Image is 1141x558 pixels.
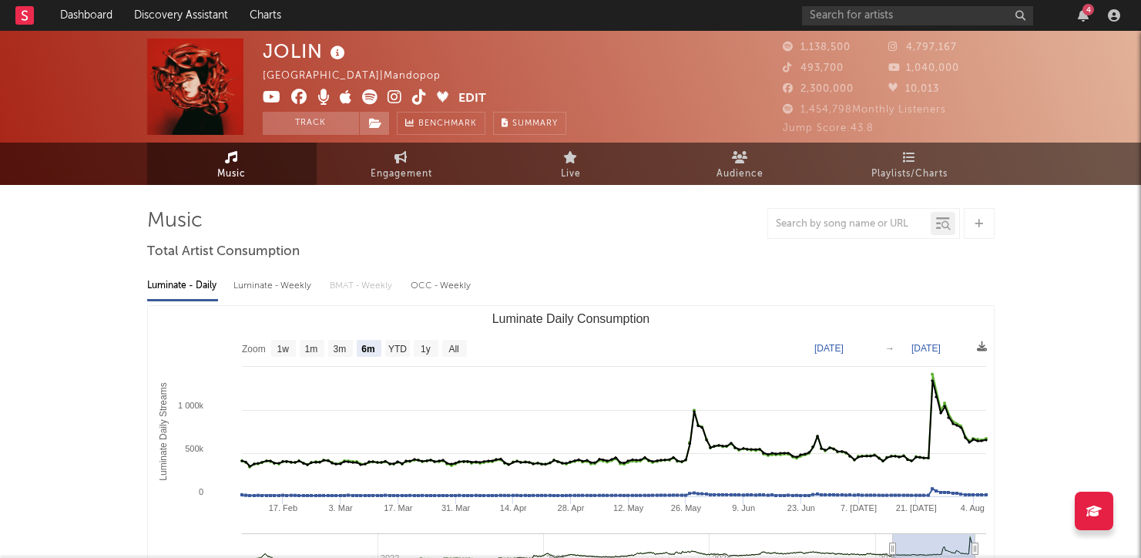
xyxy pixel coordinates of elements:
[333,344,346,355] text: 3m
[317,143,486,185] a: Engagement
[670,503,701,513] text: 26. May
[185,444,203,453] text: 500k
[561,165,581,183] span: Live
[493,112,566,135] button: Summary
[304,344,317,355] text: 1m
[783,105,946,115] span: 1,454,798 Monthly Listeners
[397,112,485,135] a: Benchmark
[888,84,939,94] span: 10,013
[1082,4,1094,15] div: 4
[783,63,844,73] span: 493,700
[384,503,413,513] text: 17. Mar
[147,273,218,299] div: Luminate - Daily
[787,503,814,513] text: 23. Jun
[871,165,948,183] span: Playlists/Charts
[263,39,349,64] div: JOLIN
[388,344,406,355] text: YTD
[895,503,936,513] text: 21. [DATE]
[716,165,763,183] span: Audience
[888,42,957,52] span: 4,797,167
[783,42,851,52] span: 1,138,500
[371,165,432,183] span: Engagement
[177,401,203,410] text: 1 000k
[885,343,894,354] text: →
[960,503,984,513] text: 4. Aug
[557,503,584,513] text: 28. Apr
[158,382,169,480] text: Luminate Daily Streams
[458,89,486,109] button: Edit
[499,503,526,513] text: 14. Apr
[233,273,314,299] div: Luminate - Weekly
[418,115,477,133] span: Benchmark
[783,123,874,133] span: Jump Score: 43.8
[911,343,941,354] text: [DATE]
[814,343,844,354] text: [DATE]
[1078,9,1089,22] button: 4
[613,503,644,513] text: 12. May
[147,143,317,185] a: Music
[411,273,472,299] div: OCC - Weekly
[263,67,458,86] div: [GEOGRAPHIC_DATA] | Mandopop
[656,143,825,185] a: Audience
[802,6,1033,25] input: Search for artists
[198,487,203,496] text: 0
[783,84,854,94] span: 2,300,000
[361,344,374,355] text: 6m
[888,63,959,73] span: 1,040,000
[263,112,359,135] button: Track
[277,344,289,355] text: 1w
[242,344,266,355] text: Zoom
[268,503,297,513] text: 17. Feb
[328,503,353,513] text: 3. Mar
[732,503,755,513] text: 9. Jun
[421,344,431,355] text: 1y
[147,243,300,261] span: Total Artist Consumption
[441,503,470,513] text: 31. Mar
[217,165,246,183] span: Music
[492,312,649,325] text: Luminate Daily Consumption
[512,119,558,128] span: Summary
[768,218,931,230] input: Search by song name or URL
[448,344,458,355] text: All
[825,143,995,185] a: Playlists/Charts
[486,143,656,185] a: Live
[841,503,877,513] text: 7. [DATE]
